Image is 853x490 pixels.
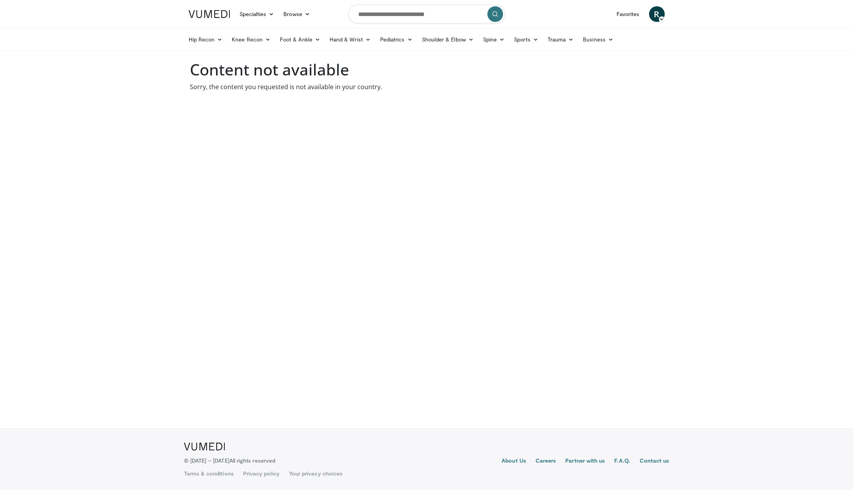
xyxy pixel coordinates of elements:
a: Specialties [235,6,279,22]
a: R [649,6,665,22]
img: VuMedi Logo [184,443,225,451]
a: F.A.Q. [614,457,630,466]
a: Foot & Ankle [275,32,325,47]
a: Favorites [612,6,644,22]
a: Privacy policy [243,470,280,477]
img: VuMedi Logo [189,10,230,18]
h1: Content not available [190,60,664,79]
a: Hand & Wrist [325,32,375,47]
a: Trauma [543,32,579,47]
p: Sorry, the content you requested is not available in your country. [190,82,664,92]
a: Spine [478,32,509,47]
p: © [DATE] – [DATE] [184,457,276,465]
a: Pediatrics [375,32,417,47]
span: All rights reserved [229,457,275,464]
a: Sports [509,32,543,47]
a: Your privacy choices [289,470,343,477]
a: Shoulder & Elbow [417,32,478,47]
a: Business [578,32,618,47]
a: About Us [501,457,526,466]
a: Hip Recon [184,32,227,47]
a: Careers [536,457,556,466]
a: Partner with us [565,457,605,466]
a: Contact us [640,457,669,466]
a: Knee Recon [227,32,275,47]
a: Terms & conditions [184,470,234,477]
a: Browse [279,6,315,22]
input: Search topics, interventions [348,5,505,23]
